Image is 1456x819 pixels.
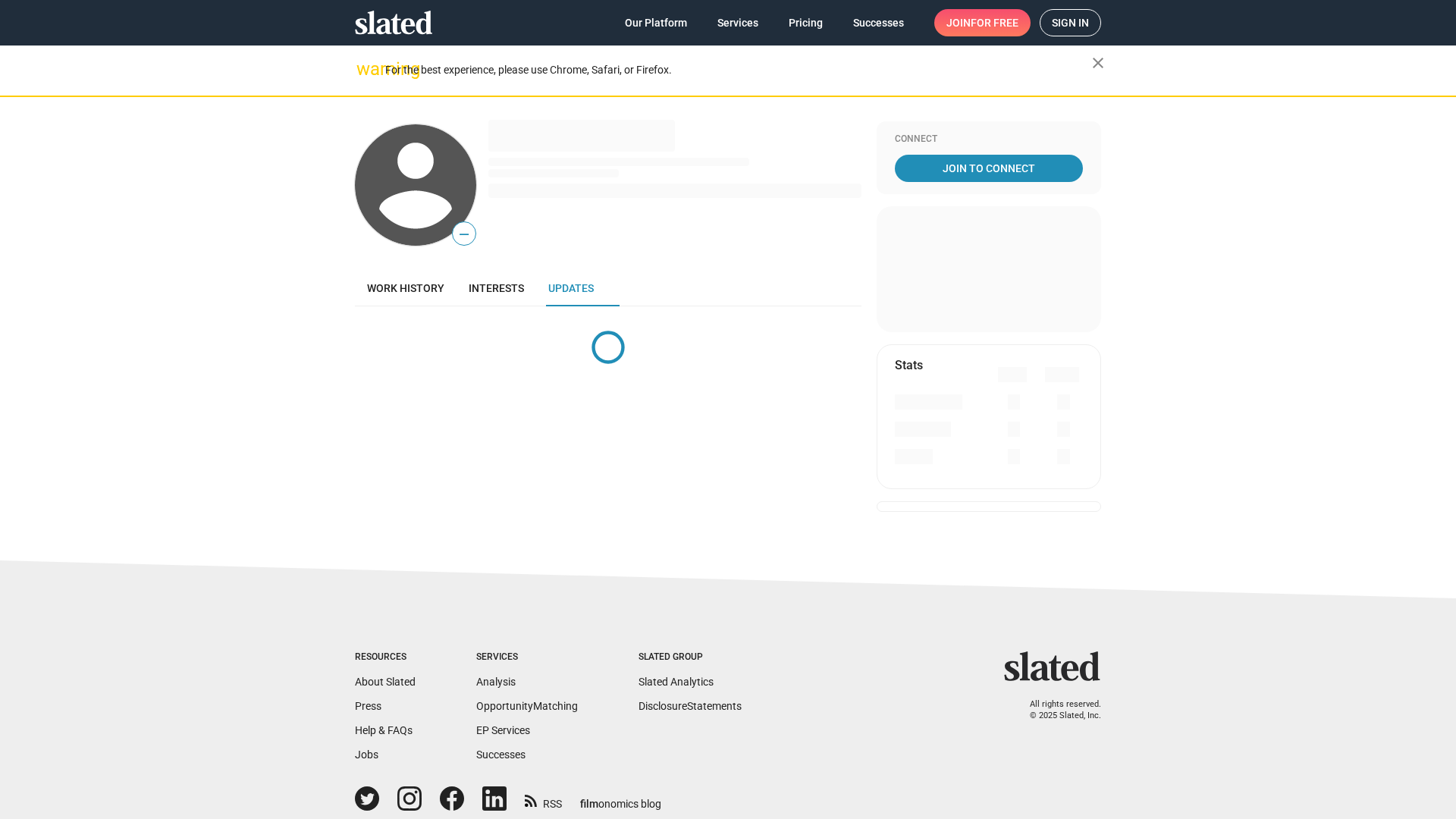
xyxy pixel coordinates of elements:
span: Services [717,9,758,36]
a: RSS [525,788,562,811]
a: Sign in [1040,9,1101,36]
span: Pricing [789,9,823,36]
div: Resources [355,651,416,664]
span: Join To Connect [898,155,1080,182]
a: Join To Connect [895,155,1083,182]
div: For the best experience, please use Chrome, Safari, or Firefox. [385,60,1092,80]
a: OpportunityMatching [476,700,578,712]
span: — [453,224,475,244]
p: All rights reserved. © 2025 Slated, Inc. [1014,699,1101,721]
a: Pricing [777,9,835,36]
a: Press [355,700,381,712]
span: Work history [367,282,444,294]
a: Updates [536,270,606,306]
span: film [580,798,598,810]
mat-icon: close [1089,54,1107,72]
a: DisclosureStatements [639,700,742,712]
a: Our Platform [613,9,699,36]
a: Services [705,9,770,36]
a: filmonomics blog [580,785,661,811]
div: Connect [895,133,1083,146]
a: Interests [457,270,536,306]
span: Join [946,9,1018,36]
span: Successes [853,9,904,36]
span: Updates [548,282,594,294]
div: Services [476,651,578,664]
mat-icon: warning [356,60,375,78]
a: Work history [355,270,457,306]
span: Sign in [1052,10,1089,36]
span: for free [971,9,1018,36]
a: Analysis [476,676,516,688]
mat-card-title: Stats [895,357,923,373]
div: Slated Group [639,651,742,664]
a: Help & FAQs [355,724,413,736]
a: Successes [476,748,526,761]
a: EP Services [476,724,530,736]
a: About Slated [355,676,416,688]
a: Joinfor free [934,9,1031,36]
a: Slated Analytics [639,676,714,688]
a: Successes [841,9,916,36]
a: Jobs [355,748,378,761]
span: Interests [469,282,524,294]
span: Our Platform [625,9,687,36]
